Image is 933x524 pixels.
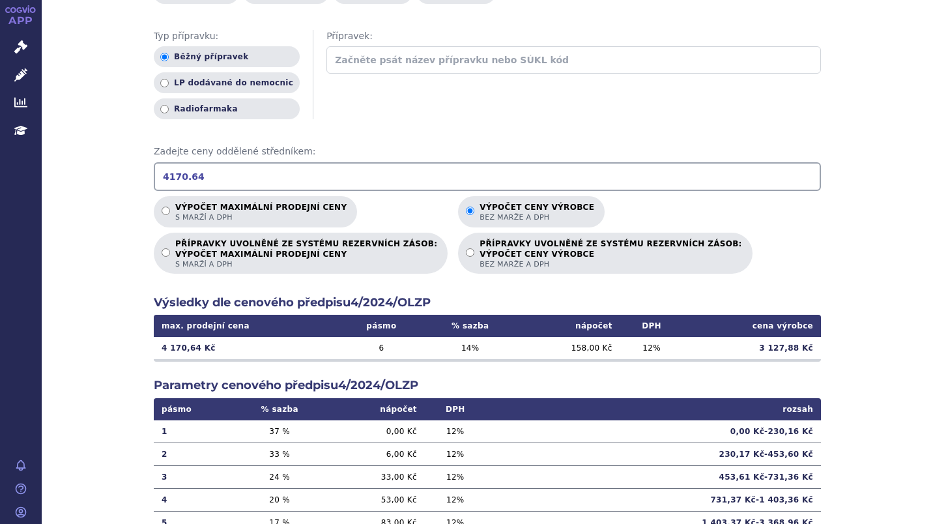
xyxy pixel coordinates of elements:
[486,420,821,443] td: 0,00 Kč - 230,16 Kč
[154,98,300,119] label: Radiofarmaka
[326,420,425,443] td: 0,00 Kč
[154,315,340,337] th: max. prodejní cena
[518,337,620,359] td: 158,00 Kč
[154,420,233,443] td: 1
[340,315,422,337] th: pásmo
[233,420,326,443] td: 37 %
[162,248,170,257] input: PŘÍPRAVKY UVOLNĚNÉ ZE SYSTÉMU REZERVNÍCH ZÁSOB:VÝPOČET MAXIMÁLNÍ PRODEJNÍ CENYs marží a DPH
[425,420,486,443] td: 12 %
[233,398,326,420] th: % sazba
[466,207,474,215] input: Výpočet ceny výrobcebez marže a DPH
[154,30,300,43] span: Typ přípravku:
[154,295,821,311] h2: Výsledky dle cenového předpisu 4/2024/OLZP
[233,465,326,488] td: 24 %
[480,259,741,269] span: bez marže a DPH
[160,79,169,87] input: LP dodávané do nemocnic
[480,212,594,222] span: bez marže a DPH
[154,162,821,191] input: Zadejte ceny oddělené středníkem
[233,443,326,465] td: 33 %
[683,315,821,337] th: cena výrobce
[425,398,486,420] th: DPH
[154,72,300,93] label: LP dodávané do nemocnic
[175,249,437,259] strong: VÝPOČET MAXIMÁLNÍ PRODEJNÍ CENY
[423,315,518,337] th: % sazba
[154,46,300,67] label: Běžný přípravek
[326,398,425,420] th: nápočet
[425,488,486,511] td: 12 %
[175,212,347,222] span: s marží a DPH
[154,145,821,158] span: Zadejte ceny oddělené středníkem:
[160,105,169,113] input: Radiofarmaka
[154,377,821,394] h2: Parametry cenového předpisu 4/2024/OLZP
[162,207,170,215] input: Výpočet maximální prodejní cenys marží a DPH
[480,249,741,259] strong: VÝPOČET CENY VÝROBCE
[683,337,821,359] td: 3 127,88 Kč
[486,443,821,465] td: 230,17 Kč - 453,60 Kč
[480,239,741,269] p: PŘÍPRAVKY UVOLNĚNÉ ZE SYSTÉMU REZERVNÍCH ZÁSOB:
[486,398,821,420] th: rozsah
[340,337,422,359] td: 6
[620,315,683,337] th: DPH
[175,203,347,222] p: Výpočet maximální prodejní ceny
[175,259,437,269] span: s marží a DPH
[326,488,425,511] td: 53,00 Kč
[326,465,425,488] td: 33,00 Kč
[326,30,821,43] span: Přípravek:
[175,239,437,269] p: PŘÍPRAVKY UVOLNĚNÉ ZE SYSTÉMU REZERVNÍCH ZÁSOB:
[425,443,486,465] td: 12 %
[154,443,233,465] td: 2
[466,248,474,257] input: PŘÍPRAVKY UVOLNĚNÉ ZE SYSTÉMU REZERVNÍCH ZÁSOB:VÝPOČET CENY VÝROBCEbez marže a DPH
[154,337,340,359] td: 4 170,64 Kč
[160,53,169,61] input: Běžný přípravek
[326,443,425,465] td: 6,00 Kč
[518,315,620,337] th: nápočet
[154,465,233,488] td: 3
[154,488,233,511] td: 4
[486,488,821,511] td: 731,37 Kč - 1 403,36 Kč
[480,203,594,222] p: Výpočet ceny výrobce
[423,337,518,359] td: 14 %
[620,337,683,359] td: 12 %
[486,465,821,488] td: 453,61 Kč - 731,36 Kč
[326,46,821,74] input: Začněte psát název přípravku nebo SÚKL kód
[425,465,486,488] td: 12 %
[154,398,233,420] th: pásmo
[233,488,326,511] td: 20 %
